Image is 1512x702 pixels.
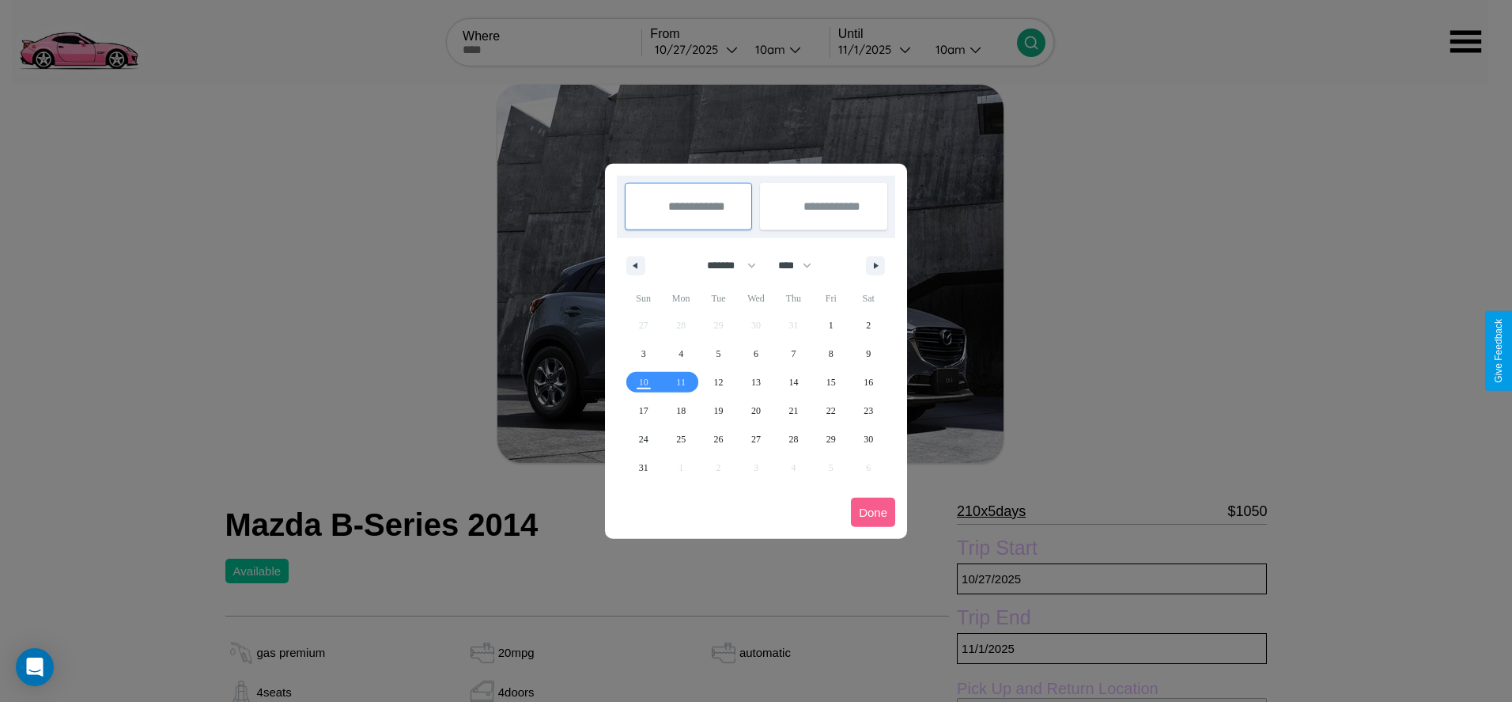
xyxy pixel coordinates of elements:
span: 30 [864,425,873,453]
span: 14 [788,368,798,397]
span: 15 [826,368,836,397]
span: 27 [751,425,761,453]
span: 28 [788,425,798,453]
button: 14 [775,368,812,397]
span: 24 [639,425,648,453]
span: 20 [751,397,761,425]
span: 1 [829,311,833,340]
span: Wed [737,286,774,311]
button: 2 [850,311,887,340]
span: 29 [826,425,836,453]
span: 8 [829,340,833,368]
button: 13 [737,368,774,397]
span: Sun [625,286,662,311]
span: 21 [788,397,798,425]
button: 25 [662,425,699,453]
span: 3 [641,340,646,368]
button: 11 [662,368,699,397]
span: 9 [866,340,871,368]
button: 15 [812,368,849,397]
button: 23 [850,397,887,425]
button: 6 [737,340,774,368]
span: 17 [639,397,648,425]
span: Sat [850,286,887,311]
button: 31 [625,453,662,482]
button: 30 [850,425,887,453]
span: 13 [751,368,761,397]
button: 17 [625,397,662,425]
button: 10 [625,368,662,397]
span: 2 [866,311,871,340]
button: 5 [700,340,737,368]
button: 8 [812,340,849,368]
span: 6 [754,340,758,368]
span: 22 [826,397,836,425]
button: 24 [625,425,662,453]
button: 7 [775,340,812,368]
span: 18 [676,397,686,425]
span: 4 [679,340,683,368]
span: 31 [639,453,648,482]
button: 21 [775,397,812,425]
button: 29 [812,425,849,453]
button: 27 [737,425,774,453]
div: Open Intercom Messenger [16,648,54,686]
div: Give Feedback [1493,319,1504,383]
span: 16 [864,368,873,397]
button: 22 [812,397,849,425]
button: Done [851,498,895,527]
span: 10 [639,368,648,397]
span: 25 [676,425,686,453]
button: 28 [775,425,812,453]
button: 20 [737,397,774,425]
span: 23 [864,397,873,425]
span: Mon [662,286,699,311]
button: 3 [625,340,662,368]
span: Fri [812,286,849,311]
span: 26 [714,425,724,453]
button: 12 [700,368,737,397]
button: 18 [662,397,699,425]
span: Thu [775,286,812,311]
span: 5 [716,340,721,368]
button: 9 [850,340,887,368]
button: 16 [850,368,887,397]
span: 7 [791,340,796,368]
span: Tue [700,286,737,311]
button: 1 [812,311,849,340]
span: 11 [676,368,686,397]
button: 19 [700,397,737,425]
span: 12 [714,368,724,397]
span: 19 [714,397,724,425]
button: 4 [662,340,699,368]
button: 26 [700,425,737,453]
